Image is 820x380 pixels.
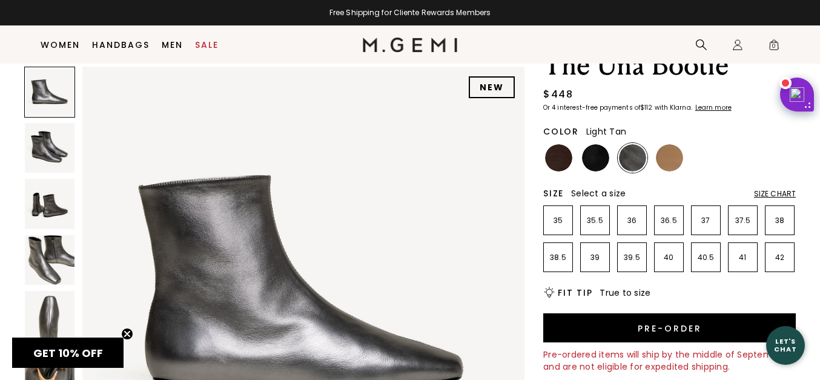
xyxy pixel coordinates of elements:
p: 35 [544,216,572,225]
img: The Una Bootie [25,291,74,341]
p: 36 [618,216,646,225]
a: Women [41,40,80,50]
klarna-placement-style-body: with Klarna [655,103,694,112]
button: Pre-order [543,313,796,342]
klarna-placement-style-body: Or 4 interest-free payments of [543,103,640,112]
p: 38 [765,216,794,225]
div: $448 [543,87,573,102]
p: 37 [692,216,720,225]
button: Close teaser [121,328,133,340]
klarna-placement-style-cta: Learn more [695,103,732,112]
img: Light Tan [656,144,683,172]
p: 40.5 [692,253,720,262]
a: Learn more [694,104,732,112]
img: Chocolate [545,144,572,172]
h2: Color [543,127,579,136]
h2: Size [543,188,564,198]
p: 36.5 [655,216,683,225]
p: 35.5 [581,216,609,225]
img: The Una Bootie [25,179,74,228]
img: The Una Bootie [25,235,74,285]
div: GET 10% OFFClose teaser [12,338,124,368]
h2: Fit Tip [558,288,592,298]
a: Handbags [92,40,150,50]
img: Gunmetal [619,144,646,172]
p: 40 [655,253,683,262]
klarna-placement-style-amount: $112 [640,103,652,112]
p: 41 [729,253,757,262]
div: NEW [469,76,515,98]
div: Let's Chat [766,338,805,353]
a: Men [162,40,183,50]
p: 39 [581,253,609,262]
p: 39.5 [618,253,646,262]
span: GET 10% OFF [33,345,103,361]
p: 37.5 [729,216,757,225]
span: Select a size [571,187,626,199]
span: Light Tan [586,125,626,138]
h1: The Una Bootie [543,48,796,82]
span: 0 [768,41,780,53]
img: M.Gemi [363,38,458,52]
img: The Una Bootie [25,123,74,173]
p: 38.5 [544,253,572,262]
p: 42 [765,253,794,262]
a: Sale [195,40,219,50]
img: Black [582,144,609,172]
span: True to size [600,287,650,299]
div: Pre-ordered items will ship by the middle of September and are not eligible for expedited shipping. [543,348,796,373]
div: Size Chart [754,189,796,199]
